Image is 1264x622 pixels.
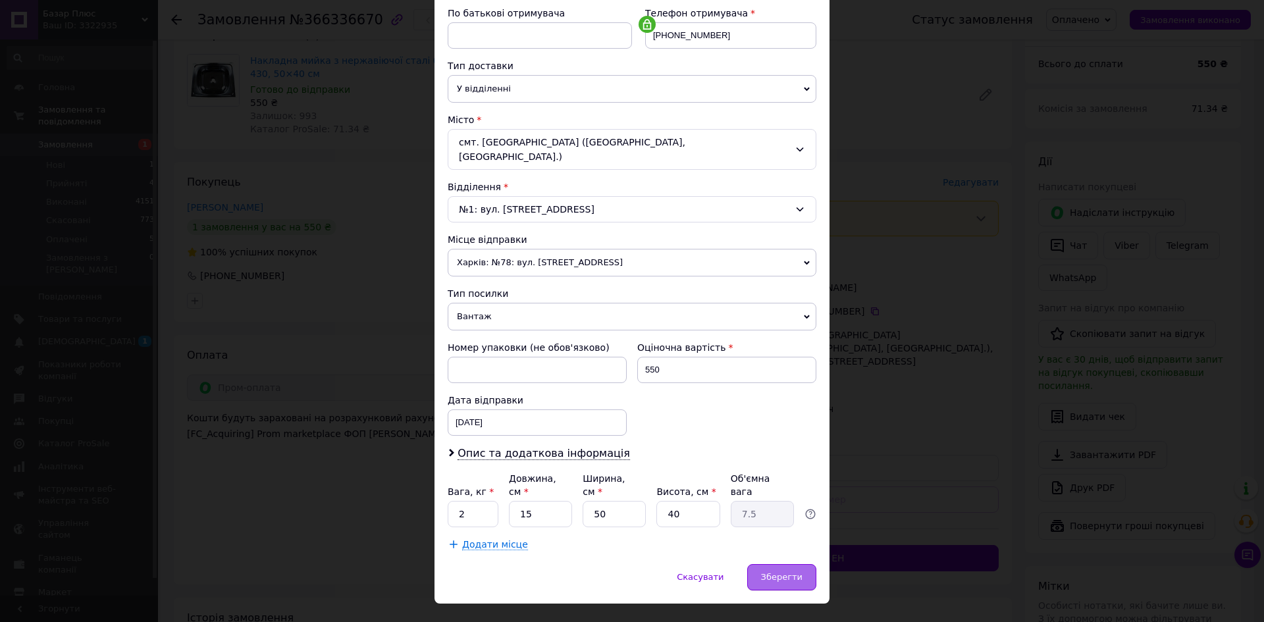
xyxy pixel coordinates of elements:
[731,472,794,498] div: Об'ємна вага
[656,486,716,497] label: Висота, см
[448,249,816,276] span: Харків: №78: вул. [STREET_ADDRESS]
[448,196,816,222] div: №1: вул. [STREET_ADDRESS]
[448,486,494,497] label: Вага, кг
[448,341,627,354] div: Номер упаковки (не обов'язково)
[448,394,627,407] div: Дата відправки
[448,129,816,170] div: смт. [GEOGRAPHIC_DATA] ([GEOGRAPHIC_DATA], [GEOGRAPHIC_DATA].)
[761,572,803,582] span: Зберегти
[448,303,816,330] span: Вантаж
[448,288,508,299] span: Тип посилки
[645,8,748,18] span: Телефон отримувача
[637,341,816,354] div: Оціночна вартість
[509,473,556,497] label: Довжина, см
[448,8,565,18] span: По батькові отримувача
[448,61,513,71] span: Тип доставки
[448,113,816,126] div: Місто
[462,539,528,550] span: Додати місце
[448,75,816,103] span: У відділенні
[448,234,527,245] span: Місце відправки
[583,473,625,497] label: Ширина, см
[677,572,724,582] span: Скасувати
[458,447,630,460] span: Опис та додаткова інформація
[645,22,816,49] input: +380
[448,180,816,194] div: Відділення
